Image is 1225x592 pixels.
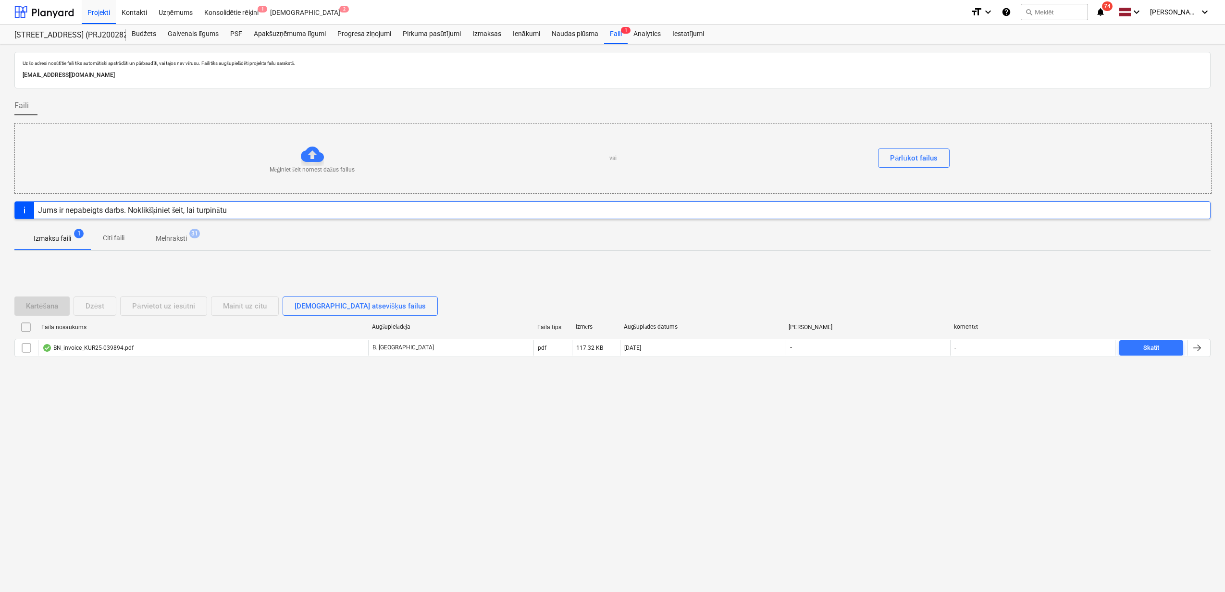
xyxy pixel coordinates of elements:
[954,323,1112,331] div: komentēt
[624,323,781,331] div: Augšuplādes datums
[1025,8,1033,16] span: search
[14,100,29,111] span: Faili
[878,148,950,168] button: Pārlūkot failus
[1131,6,1142,18] i: keyboard_arrow_down
[295,300,426,312] div: [DEMOGRAPHIC_DATA] atsevišķus failus
[1143,343,1160,354] div: Skatīt
[14,30,114,40] div: [STREET_ADDRESS] (PRJ2002826) 2601978
[42,344,52,352] div: OCR pabeigts
[23,60,1202,66] p: Uz šo adresi nosūtītie faili tiks automātiski apstrādāti un pārbaudīti, vai tajos nav vīrusu. Fai...
[954,345,956,351] div: -
[23,70,1202,80] p: [EMAIL_ADDRESS][DOMAIN_NAME]
[537,324,568,331] div: Faila tips
[102,233,125,243] p: Citi faili
[1096,6,1105,18] i: notifications
[576,345,603,351] div: 117.32 KB
[789,344,793,352] span: -
[34,234,71,244] p: Izmaksu faili
[971,6,982,18] i: format_size
[982,6,994,18] i: keyboard_arrow_down
[576,323,616,331] div: Izmērs
[162,25,224,44] a: Galvenais līgums
[624,345,641,351] div: [DATE]
[628,25,667,44] a: Analytics
[667,25,710,44] a: Iestatījumi
[74,229,84,238] span: 1
[789,324,946,331] div: [PERSON_NAME]
[1021,4,1088,20] button: Meklēt
[546,25,605,44] a: Naudas plūsma
[248,25,332,44] a: Apakšuzņēmuma līgumi
[270,166,355,174] p: Mēģiniet šeit nomest dažus failus
[1199,6,1211,18] i: keyboard_arrow_down
[126,25,162,44] a: Budžets
[372,323,530,331] div: Augšupielādēja
[604,25,628,44] a: Faili1
[372,344,434,352] p: B. [GEOGRAPHIC_DATA]
[609,154,617,162] p: vai
[1102,1,1113,11] span: 74
[467,25,507,44] a: Izmaksas
[1150,8,1198,16] span: [PERSON_NAME][GEOGRAPHIC_DATA]
[38,206,227,215] div: Jums ir nepabeigts darbs. Noklikšķiniet šeit, lai turpinātu
[258,6,267,12] span: 1
[621,27,631,34] span: 1
[507,25,546,44] a: Ienākumi
[604,25,628,44] div: Faili
[41,324,364,331] div: Faila nosaukums
[538,345,546,351] div: pdf
[189,229,200,238] span: 31
[332,25,397,44] a: Progresa ziņojumi
[156,234,187,244] p: Melnraksti
[397,25,467,44] a: Pirkuma pasūtījumi
[339,6,349,12] span: 2
[224,25,248,44] a: PSF
[890,152,938,164] div: Pārlūkot failus
[1119,340,1183,356] button: Skatīt
[14,123,1212,194] div: Mēģiniet šeit nomest dažus failusvaiPārlūkot failus
[42,344,134,352] div: BN_invoice_KUR25-039894.pdf
[1002,6,1011,18] i: Zināšanu pamats
[283,296,438,316] button: [DEMOGRAPHIC_DATA] atsevišķus failus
